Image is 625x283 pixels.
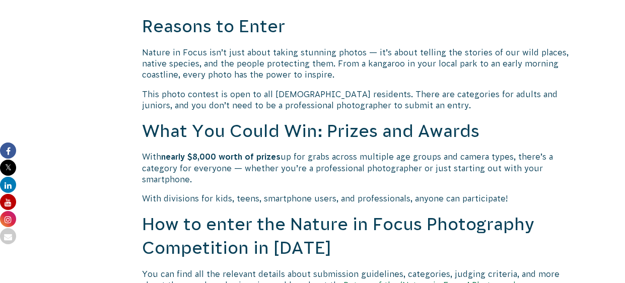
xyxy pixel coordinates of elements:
[142,119,574,144] h2: What You Could Win: Prizes and Awards
[161,152,281,161] strong: nearly $8,000 worth of prizes
[142,89,574,111] p: This photo contest is open to all [DEMOGRAPHIC_DATA] residents. There are categories for adults a...
[142,193,574,204] p: With divisions for kids, teens, smartphone users, and professionals, anyone can participate!
[142,213,574,260] h2: How to enter the Nature in Focus Photography Competition in [DATE]
[142,47,574,81] p: Nature in Focus isn’t just about taking stunning photos — it’s about telling the stories of our w...
[142,15,574,39] h2: Reasons to Enter
[142,151,574,185] p: With up for grabs across multiple age groups and camera types, there’s a category for everyone — ...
